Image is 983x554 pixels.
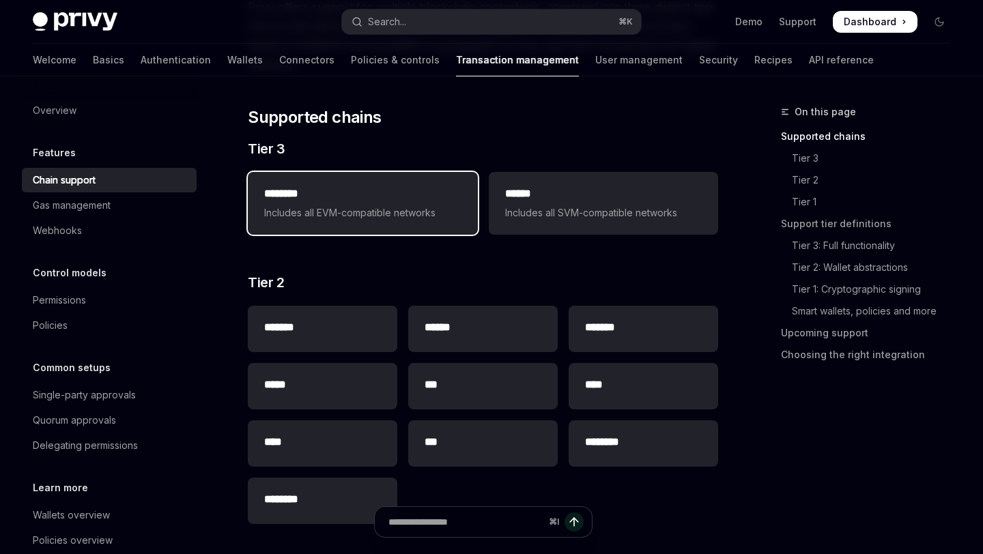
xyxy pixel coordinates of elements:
a: Single-party approvals [22,383,197,407]
div: Wallets overview [33,507,110,523]
a: Gas management [22,193,197,218]
div: Webhooks [33,222,82,239]
span: Tier 3 [248,139,285,158]
a: Tier 2 [781,169,961,191]
a: Authentication [141,44,211,76]
a: Basics [93,44,124,76]
a: Tier 1: Cryptographic signing [781,278,961,300]
div: Permissions [33,292,86,308]
button: Toggle dark mode [928,11,950,33]
a: Wallets [227,44,263,76]
span: Includes all EVM-compatible networks [264,205,461,221]
div: Overview [33,102,76,119]
input: Ask a question... [388,507,543,537]
span: Dashboard [844,15,896,29]
div: Policies overview [33,532,113,549]
a: Dashboard [833,11,917,33]
div: Gas management [33,197,111,214]
a: API reference [809,44,874,76]
a: Delegating permissions [22,433,197,458]
span: Includes all SVM-compatible networks [505,205,702,221]
div: Delegating permissions [33,437,138,454]
a: Policies overview [22,528,197,553]
a: **** *Includes all SVM-compatible networks [489,172,718,235]
a: Transaction management [456,44,579,76]
a: Permissions [22,288,197,312]
a: Tier 3 [781,147,961,169]
div: Chain support [33,172,96,188]
a: Policies & controls [351,44,440,76]
span: ⌘ K [618,16,633,27]
a: Welcome [33,44,76,76]
a: Choosing the right integration [781,344,961,366]
a: Overview [22,98,197,123]
a: Tier 3: Full functionality [781,235,961,257]
a: User management [595,44,683,76]
a: Policies [22,313,197,338]
a: **** ***Includes all EVM-compatible networks [248,172,477,235]
h5: Control models [33,265,106,281]
button: Open search [342,10,640,34]
span: Supported chains [248,106,381,128]
a: Tier 2: Wallet abstractions [781,257,961,278]
div: Single-party approvals [33,387,136,403]
span: Tier 2 [248,273,284,292]
h5: Features [33,145,76,161]
a: Tier 1 [781,191,961,213]
a: Wallets overview [22,503,197,527]
img: dark logo [33,12,117,31]
a: Smart wallets, policies and more [781,300,961,322]
a: Upcoming support [781,322,961,344]
a: Connectors [279,44,334,76]
a: Support [779,15,816,29]
a: Security [699,44,738,76]
a: Recipes [754,44,793,76]
span: On this page [795,104,856,120]
a: Supported chains [781,126,961,147]
a: Chain support [22,168,197,192]
a: Webhooks [22,218,197,243]
h5: Common setups [33,360,111,376]
a: Demo [735,15,763,29]
button: Send message [565,512,584,531]
a: Quorum approvals [22,408,197,433]
a: Support tier definitions [781,213,961,235]
div: Search... [368,14,406,30]
div: Policies [33,317,68,334]
h5: Learn more [33,480,88,496]
div: Quorum approvals [33,412,116,428]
